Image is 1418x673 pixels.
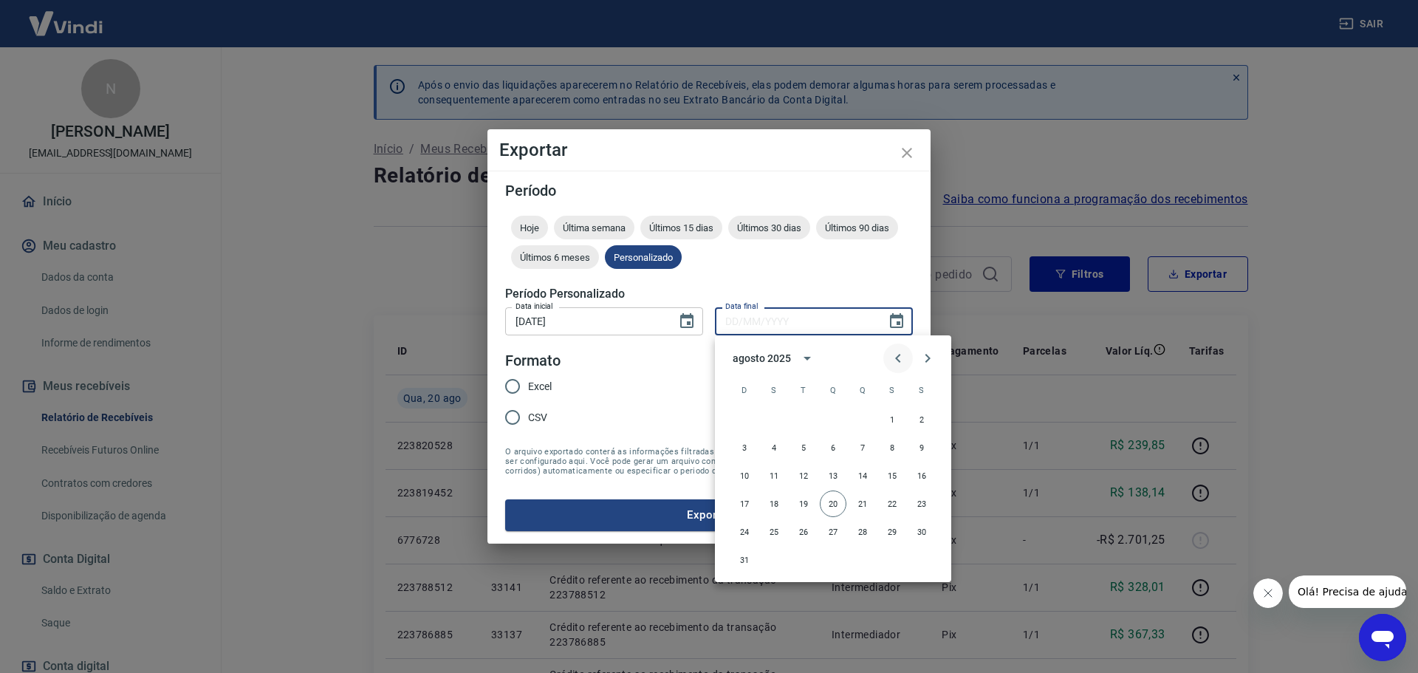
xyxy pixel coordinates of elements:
[511,245,599,269] div: Últimos 6 meses
[731,519,758,545] button: 24
[908,434,935,461] button: 9
[511,216,548,239] div: Hoje
[715,307,876,335] input: DD/MM/YYYY
[913,344,942,373] button: Next month
[516,301,553,312] label: Data inicial
[733,351,790,366] div: agosto 2025
[790,434,817,461] button: 5
[790,462,817,489] button: 12
[528,379,552,394] span: Excel
[505,307,666,335] input: DD/MM/YYYY
[908,462,935,489] button: 16
[816,216,898,239] div: Últimos 90 dias
[728,216,810,239] div: Últimos 30 dias
[505,499,913,530] button: Exportar
[511,252,599,263] span: Últimos 6 meses
[1253,578,1283,608] iframe: Fechar mensagem
[879,462,905,489] button: 15
[640,222,722,233] span: Últimos 15 dias
[820,375,846,405] span: quarta-feira
[761,519,787,545] button: 25
[879,434,905,461] button: 8
[790,519,817,545] button: 26
[790,491,817,517] button: 19
[731,491,758,517] button: 17
[795,346,820,371] button: calendar view is open, switch to year view
[505,350,561,372] legend: Formato
[761,491,787,517] button: 18
[849,434,876,461] button: 7
[605,245,682,269] div: Personalizado
[820,519,846,545] button: 27
[849,375,876,405] span: quinta-feira
[761,434,787,461] button: 4
[511,222,548,233] span: Hoje
[879,375,905,405] span: sexta-feira
[820,434,846,461] button: 6
[849,491,876,517] button: 21
[505,447,913,476] span: O arquivo exportado conterá as informações filtradas na tela anterior com exceção do período que ...
[528,410,547,426] span: CSV
[849,462,876,489] button: 14
[879,491,905,517] button: 22
[505,287,913,301] h5: Período Personalizado
[1289,575,1406,608] iframe: Mensagem da empresa
[731,434,758,461] button: 3
[761,375,787,405] span: segunda-feira
[849,519,876,545] button: 28
[505,183,913,198] h5: Período
[879,406,905,433] button: 1
[731,462,758,489] button: 10
[882,307,911,336] button: Choose date
[908,406,935,433] button: 2
[761,462,787,489] button: 11
[640,216,722,239] div: Últimos 15 dias
[554,222,634,233] span: Última semana
[728,222,810,233] span: Últimos 30 dias
[908,375,935,405] span: sábado
[605,252,682,263] span: Personalizado
[816,222,898,233] span: Últimos 90 dias
[1359,614,1406,661] iframe: Botão para abrir a janela de mensagens
[820,491,846,517] button: 20
[790,375,817,405] span: terça-feira
[908,491,935,517] button: 23
[554,216,634,239] div: Última semana
[820,462,846,489] button: 13
[889,135,925,171] button: close
[879,519,905,545] button: 29
[672,307,702,336] button: Choose date, selected date is 1 de jan de 2025
[908,519,935,545] button: 30
[499,141,919,159] h4: Exportar
[725,301,758,312] label: Data final
[9,10,124,22] span: Olá! Precisa de ajuda?
[731,547,758,573] button: 31
[883,344,913,373] button: Previous month
[731,375,758,405] span: domingo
